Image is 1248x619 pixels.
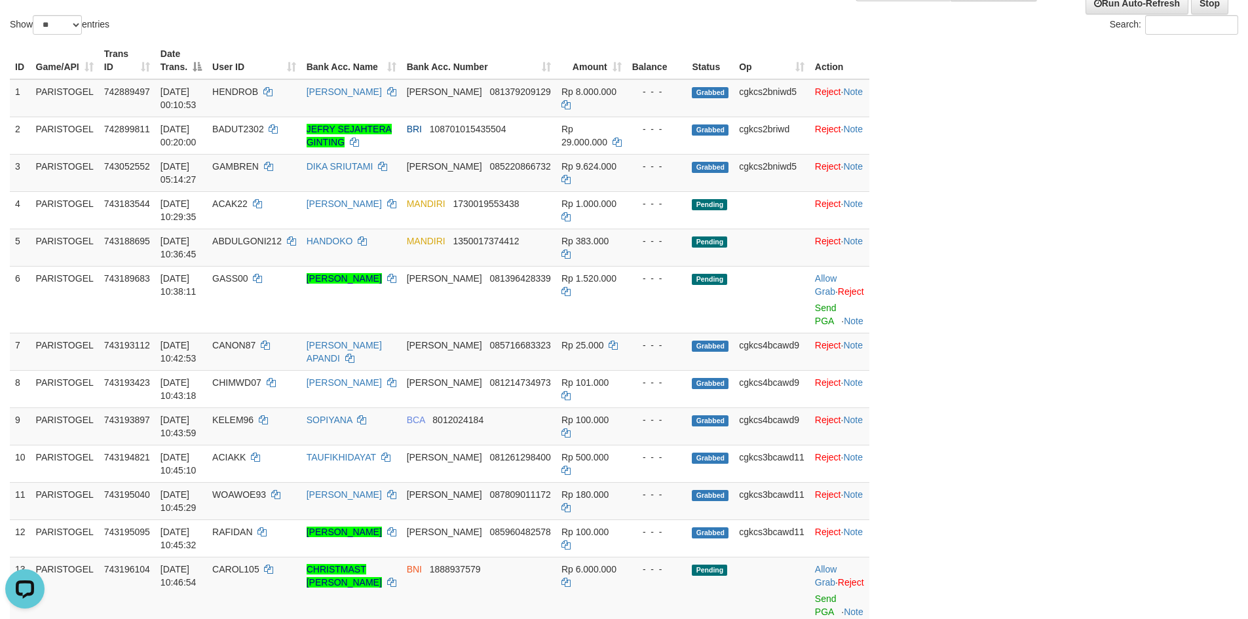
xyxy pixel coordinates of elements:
[815,564,837,588] a: Allow Grab
[402,42,556,79] th: Bank Acc. Number: activate to sort column ascending
[632,376,682,389] div: - - -
[632,272,682,285] div: - - -
[844,316,863,326] a: Note
[161,564,197,588] span: [DATE] 10:46:54
[810,42,869,79] th: Action
[161,161,197,185] span: [DATE] 05:14:27
[734,154,810,191] td: cgkcs2bniwd5
[161,340,197,364] span: [DATE] 10:42:53
[453,198,519,209] span: Copy 1730019553438 to clipboard
[104,86,150,97] span: 742889497
[692,124,728,136] span: Grabbed
[815,273,837,297] a: Allow Grab
[407,236,445,246] span: MANDIRI
[212,273,248,284] span: GASS00
[407,86,482,97] span: [PERSON_NAME]
[489,161,550,172] span: Copy 085220866732 to clipboard
[843,161,863,172] a: Note
[843,236,863,246] a: Note
[692,162,728,173] span: Grabbed
[104,161,150,172] span: 743052552
[561,161,616,172] span: Rp 9.624.000
[561,340,604,350] span: Rp 25.000
[815,489,841,500] a: Reject
[407,198,445,209] span: MANDIRI
[307,415,352,425] a: SOPIYANA
[104,377,150,388] span: 743193423
[207,42,301,79] th: User ID: activate to sort column ascending
[31,117,99,154] td: PARISTOGEL
[843,86,863,97] a: Note
[104,415,150,425] span: 743193897
[489,86,550,97] span: Copy 081379209129 to clipboard
[10,117,31,154] td: 2
[489,527,550,537] span: Copy 085960482578 to clipboard
[561,489,609,500] span: Rp 180.000
[734,370,810,407] td: cgkcs4bcawd9
[212,415,254,425] span: KELEM96
[104,452,150,462] span: 743194821
[10,519,31,557] td: 12
[307,198,382,209] a: [PERSON_NAME]
[307,86,382,97] a: [PERSON_NAME]
[31,42,99,79] th: Game/API: activate to sort column ascending
[10,333,31,370] td: 7
[734,519,810,557] td: cgkcs3bcawd11
[104,273,150,284] span: 743189683
[692,378,728,389] span: Grabbed
[104,198,150,209] span: 743183544
[843,489,863,500] a: Note
[815,273,838,297] span: ·
[692,341,728,352] span: Grabbed
[843,198,863,209] a: Note
[212,86,258,97] span: HENDROB
[810,445,869,482] td: ·
[99,42,155,79] th: Trans ID: activate to sort column ascending
[161,236,197,259] span: [DATE] 10:36:45
[5,5,45,45] button: Open LiveChat chat widget
[734,407,810,445] td: cgkcs4bcawd9
[815,303,837,326] a: Send PGA
[692,415,728,426] span: Grabbed
[10,154,31,191] td: 3
[692,565,727,576] span: Pending
[31,191,99,229] td: PARISTOGEL
[430,124,506,134] span: Copy 108701015435504 to clipboard
[407,564,422,574] span: BNI
[632,525,682,538] div: - - -
[212,198,248,209] span: ACAK22
[10,266,31,333] td: 6
[810,266,869,333] td: ·
[838,577,864,588] a: Reject
[843,452,863,462] a: Note
[161,124,197,147] span: [DATE] 00:20:00
[843,377,863,388] a: Note
[10,15,109,35] label: Show entries
[31,266,99,333] td: PARISTOGEL
[815,593,837,617] a: Send PGA
[734,79,810,117] td: cgkcs2bniwd5
[155,42,207,79] th: Date Trans.: activate to sort column descending
[307,489,382,500] a: [PERSON_NAME]
[632,122,682,136] div: - - -
[104,489,150,500] span: 743195040
[407,527,482,537] span: [PERSON_NAME]
[212,452,246,462] span: ACIAKK
[810,229,869,266] td: ·
[31,79,99,117] td: PARISTOGEL
[489,273,550,284] span: Copy 081396428339 to clipboard
[212,527,252,537] span: RAFIDAN
[489,377,550,388] span: Copy 081214734973 to clipboard
[843,527,863,537] a: Note
[307,452,376,462] a: TAUFIKHIDAYAT
[561,377,609,388] span: Rp 101.000
[10,482,31,519] td: 11
[407,161,482,172] span: [PERSON_NAME]
[10,79,31,117] td: 1
[31,482,99,519] td: PARISTOGEL
[407,415,425,425] span: BCA
[843,340,863,350] a: Note
[815,564,838,588] span: ·
[10,42,31,79] th: ID
[212,340,255,350] span: CANON87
